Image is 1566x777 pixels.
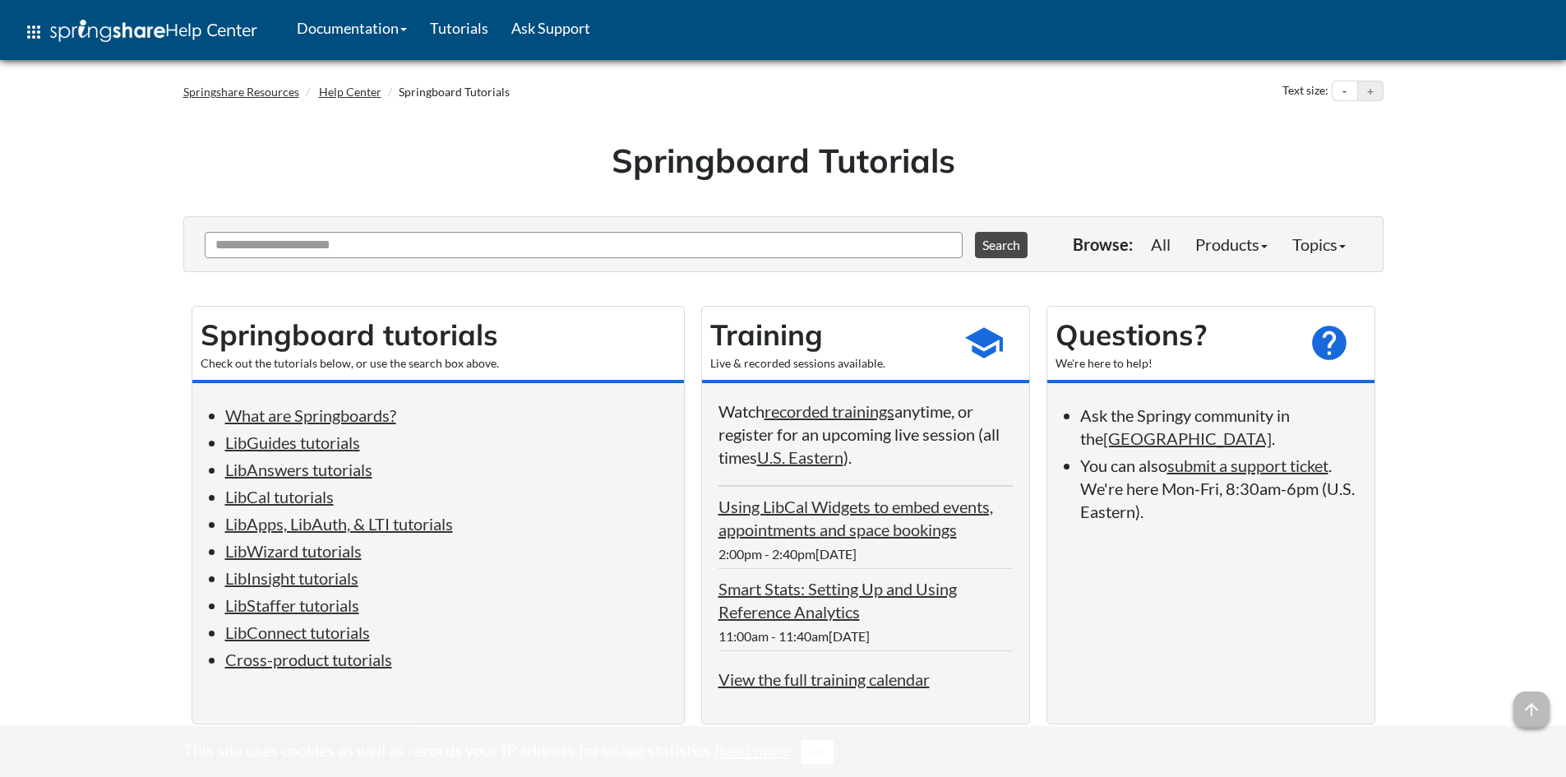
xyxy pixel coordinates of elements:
[718,579,957,622] a: Smart Stats: Setting Up and Using Reference Analytics
[167,738,1400,765] div: This site uses cookies as well as records your IP address for usage statistics.
[225,460,372,479] a: LibAnswers tutorials
[225,595,359,615] a: LibStaffer tutorials
[1279,81,1332,102] div: Text size:
[225,568,358,588] a: LibInsight tutorials
[225,514,453,534] a: LibApps, LibAuth, & LTI tutorials
[963,322,1005,363] span: school
[1309,322,1350,363] span: help
[50,20,165,42] img: Springshare
[718,497,993,539] a: Using LibCal Widgets to embed events, appointments and space bookings
[710,355,947,372] div: Live & recorded sessions available.
[319,85,381,99] a: Help Center
[975,232,1028,258] button: Search
[718,400,1013,469] p: Watch anytime, or register for an upcoming live session (all times ).
[225,487,334,506] a: LibCal tutorials
[1513,691,1550,728] span: arrow_upward
[1358,81,1383,101] button: Increase text size
[765,401,894,421] a: recorded trainings
[1333,81,1357,101] button: Decrease text size
[12,7,269,57] a: apps Help Center
[183,85,299,99] a: Springshare Resources
[165,19,257,40] span: Help Center
[24,22,44,42] span: apps
[1513,693,1550,713] a: arrow_upward
[201,315,676,355] h2: Springboard tutorials
[1073,233,1133,256] p: Browse:
[225,541,362,561] a: LibWizard tutorials
[225,405,396,425] a: What are Springboards?
[196,137,1371,183] h1: Springboard Tutorials
[384,84,510,100] li: Springboard Tutorials
[757,447,843,467] a: U.S. Eastern
[1167,456,1328,475] a: submit a support ticket
[1056,315,1292,355] h2: Questions?
[201,355,676,372] div: Check out the tutorials below, or use the search box above.
[285,7,418,49] a: Documentation
[718,546,857,562] span: 2:00pm - 2:40pm[DATE]
[225,622,370,642] a: LibConnect tutorials
[1139,228,1183,261] a: All
[225,650,392,669] a: Cross-product tutorials
[1056,355,1292,372] div: We're here to help!
[718,669,930,689] a: View the full training calendar
[418,7,500,49] a: Tutorials
[710,315,947,355] h2: Training
[500,7,602,49] a: Ask Support
[1080,454,1358,523] li: You can also . We're here Mon-Fri, 8:30am-6pm (U.S. Eastern).
[1080,404,1358,450] li: Ask the Springy community in the .
[1280,228,1358,261] a: Topics
[718,628,870,644] span: 11:00am - 11:40am[DATE]
[1183,228,1280,261] a: Products
[1103,428,1272,448] a: [GEOGRAPHIC_DATA]
[225,432,360,452] a: LibGuides tutorials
